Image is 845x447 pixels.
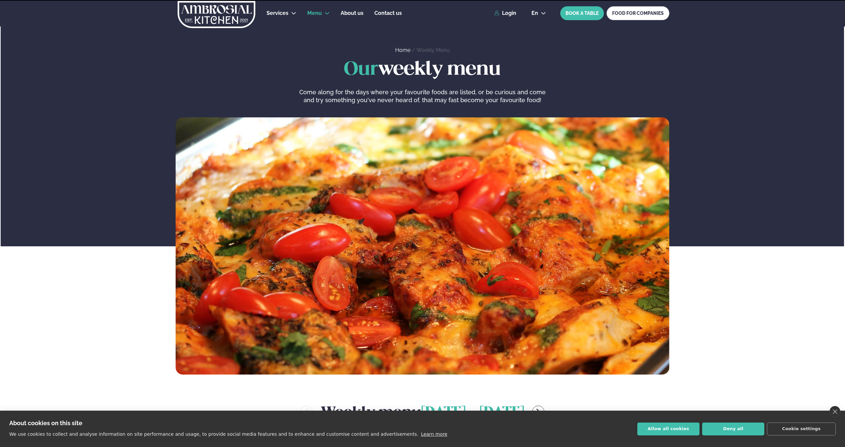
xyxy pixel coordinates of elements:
[267,9,288,17] a: Services
[301,406,313,418] button: menu-btn-left
[9,431,418,437] p: We use cookies to collect and analyse information on site performance and usage, to provide socia...
[374,10,402,16] span: Contact us
[767,423,836,435] button: Cookie settings
[374,9,402,17] a: Contact us
[267,10,288,16] span: Services
[560,6,604,20] button: BOOK A TABLE
[421,406,524,421] span: [DATE] - [DATE]
[177,1,256,28] img: logo
[607,6,669,20] a: FOOD FOR COMPANIES
[412,47,416,53] span: /
[176,59,669,80] h1: weekly menu
[176,117,669,375] img: image alt
[532,406,544,418] button: menu-btn-right
[637,423,699,435] button: Allow all cookies
[9,420,82,427] strong: About cookies on this site
[344,61,378,79] span: Our
[526,11,551,16] button: en
[297,88,547,104] p: Come along for the days where your favourite foods are listed, or be curious and come and try som...
[395,47,410,53] a: Home
[702,423,764,435] button: Deny all
[341,10,363,16] span: About us
[494,10,516,16] a: Login
[531,11,538,16] span: en
[829,406,840,417] a: close
[416,47,450,53] a: Weekly Menu
[341,9,363,17] a: About us
[307,9,322,17] a: Menu
[321,401,524,423] h2: Weekly menu
[307,10,322,16] span: Menu
[421,431,447,437] a: Learn more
